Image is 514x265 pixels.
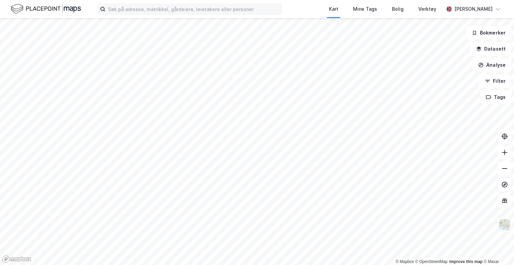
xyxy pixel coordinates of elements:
[480,90,511,104] button: Tags
[353,5,377,13] div: Mine Tags
[329,5,338,13] div: Kart
[105,4,281,14] input: Søk på adresse, matrikkel, gårdeiere, leietakere eller personer
[418,5,436,13] div: Verktøy
[415,259,448,264] a: OpenStreetMap
[454,5,493,13] div: [PERSON_NAME]
[449,259,483,264] a: Improve this map
[392,5,404,13] div: Bolig
[466,26,511,40] button: Bokmerker
[498,218,511,231] img: Z
[481,233,514,265] div: Kontrollprogram for chat
[481,233,514,265] iframe: Chat Widget
[11,3,81,15] img: logo.f888ab2527a4732fd821a326f86c7f29.svg
[2,255,31,263] a: Mapbox homepage
[473,58,511,72] button: Analyse
[470,42,511,56] button: Datasett
[479,74,511,88] button: Filter
[396,259,414,264] a: Mapbox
